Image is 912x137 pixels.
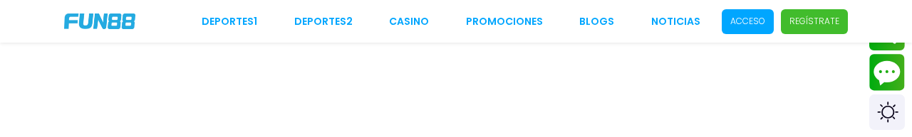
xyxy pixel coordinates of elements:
button: Contact customer service [869,54,905,91]
a: CASINO [389,14,429,29]
p: Acceso [730,15,765,28]
a: Promociones [466,14,543,29]
a: NOTICIAS [651,14,700,29]
a: Deportes1 [202,14,257,29]
a: BLOGS [579,14,614,29]
a: Deportes2 [294,14,353,29]
div: Switch theme [869,94,905,130]
img: Company Logo [64,13,135,29]
p: Regístrate [789,15,839,28]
